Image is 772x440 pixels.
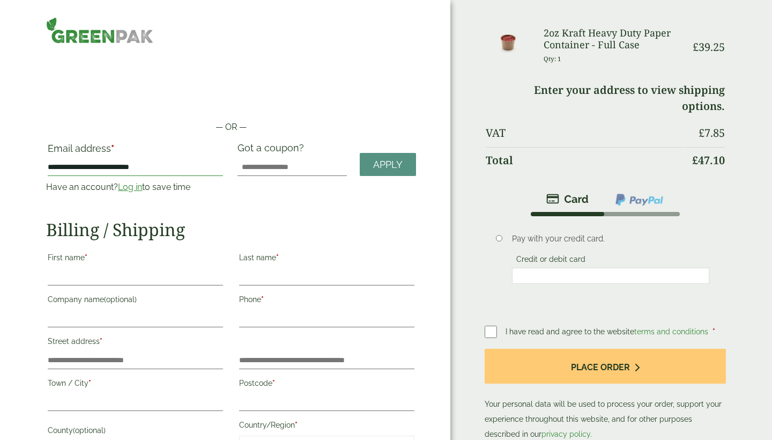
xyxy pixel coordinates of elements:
th: VAT [486,120,685,146]
img: GreenPak Supplies [46,17,153,43]
img: stripe.png [546,193,589,206]
th: Total [486,147,685,173]
bdi: 7.85 [699,126,725,140]
span: (optional) [104,295,137,304]
img: ppcp-gateway.png [614,193,664,207]
label: Postcode [239,376,414,394]
td: Enter your address to view shipping options. [486,77,725,119]
abbr: required [276,253,279,262]
label: First name [48,250,223,268]
p: Have an account? to save time [46,181,225,194]
iframe: Secure card payment input frame [515,271,706,281]
abbr: required [88,379,91,387]
label: Credit or debit card [512,255,590,267]
label: Got a coupon? [237,142,308,159]
label: Company name [48,292,223,310]
span: (optional) [73,426,106,435]
a: terms and conditions [634,327,708,336]
label: Street address [48,334,223,352]
span: Apply [373,159,403,171]
small: Qty: 1 [544,55,561,63]
label: Town / City [48,376,223,394]
abbr: required [712,327,715,336]
span: I have read and agree to the website [506,327,710,336]
a: Apply [360,153,416,176]
label: Country/Region [239,417,414,436]
abbr: required [261,295,264,304]
span: £ [699,126,704,140]
iframe: Secure payment button frame [46,86,416,108]
abbr: required [100,337,102,346]
label: Phone [239,292,414,310]
span: £ [692,153,698,167]
span: £ [693,40,699,54]
label: Email address [48,144,223,159]
label: Last name [239,250,414,268]
bdi: 47.10 [692,153,725,167]
h3: 2oz Kraft Heavy Duty Paper Container - Full Case [544,27,685,50]
a: Log in [118,182,142,192]
abbr: required [111,143,114,154]
abbr: required [85,253,87,262]
h2: Billing / Shipping [46,219,416,240]
bdi: 39.25 [693,40,725,54]
a: privacy policy [541,430,590,438]
button: Place order [485,349,726,384]
p: Pay with your credit card. [512,233,709,245]
p: — OR — [46,121,416,134]
abbr: required [295,421,298,429]
abbr: required [272,379,275,387]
